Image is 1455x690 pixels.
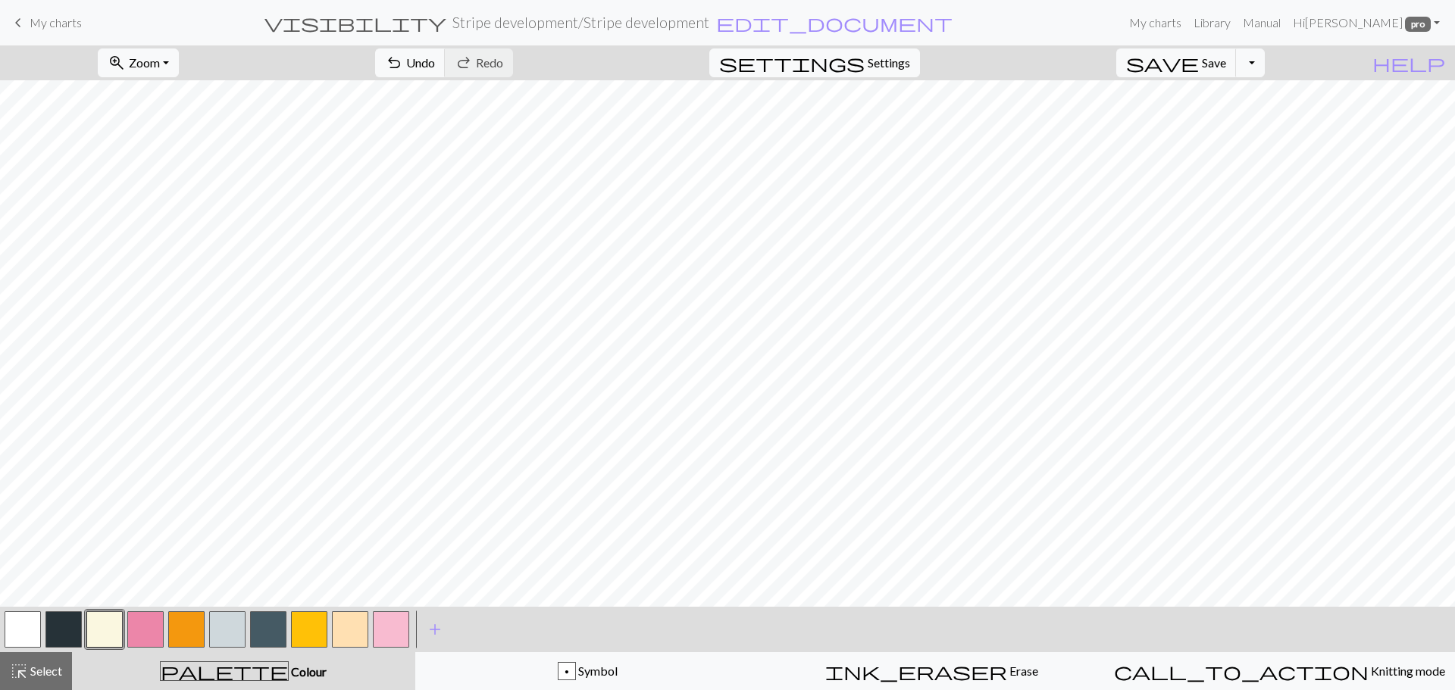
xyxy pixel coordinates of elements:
span: undo [385,52,403,73]
span: call_to_action [1114,660,1369,682]
a: Library [1187,8,1237,38]
button: Knitting mode [1104,652,1455,690]
span: My charts [30,15,82,30]
a: Hi[PERSON_NAME] pro [1287,8,1446,38]
span: ink_eraser [825,660,1007,682]
span: Erase [1007,663,1038,678]
button: Erase [759,652,1104,690]
span: Symbol [576,663,618,678]
button: p Symbol [415,652,760,690]
span: settings [719,52,865,73]
span: Undo [406,55,435,70]
h2: Stripe development / Stripe development [452,14,709,31]
span: edit_document [716,12,953,33]
span: keyboard_arrow_left [9,12,27,33]
span: Zoom [129,55,160,70]
button: Colour [72,652,415,690]
span: Knitting mode [1369,663,1445,678]
a: Manual [1237,8,1287,38]
span: Settings [868,54,910,72]
span: Select [28,663,62,678]
span: pro [1405,17,1431,32]
span: help [1372,52,1445,73]
span: zoom_in [108,52,126,73]
div: p [559,663,575,681]
a: My charts [1123,8,1187,38]
span: Colour [289,664,327,679]
span: highlight_alt [10,660,28,682]
button: Undo [375,48,446,77]
span: add [426,619,444,640]
span: Save [1202,55,1226,70]
a: My charts [9,10,82,36]
span: save [1126,52,1199,73]
i: Settings [719,54,865,72]
button: Zoom [98,48,179,77]
span: visibility [264,12,446,33]
button: Save [1116,48,1237,77]
span: palette [161,660,288,682]
button: SettingsSettings [709,48,920,77]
